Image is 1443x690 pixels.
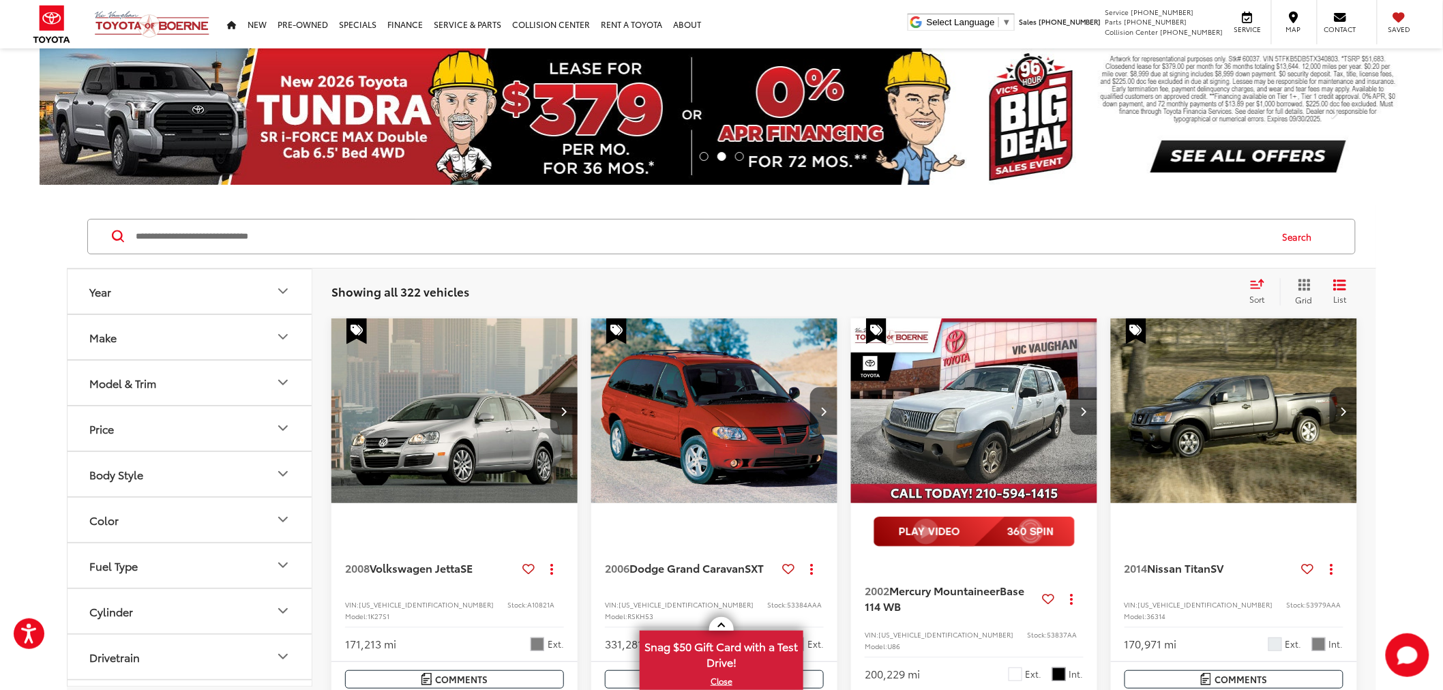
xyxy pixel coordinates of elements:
button: CylinderCylinder [68,589,313,633]
span: [US_VEHICLE_IDENTIFICATION_NUMBER] [359,599,494,610]
span: dropdown dots [1070,593,1073,604]
span: RSKH53 [627,611,653,621]
div: Make [275,329,291,345]
button: Toggle Chat Window [1386,633,1429,677]
div: Year [89,285,111,298]
span: VIN: [865,629,878,640]
span: Ext. [1026,667,1042,680]
span: [PHONE_NUMBER] [1125,16,1187,27]
button: YearYear [68,269,313,314]
span: Parts [1105,16,1122,27]
button: MakeMake [68,315,313,359]
a: 2006 Dodge Grand Caravan SXT2006 Dodge Grand Caravan SXT2006 Dodge Grand Caravan SXT2006 Dodge Gr... [591,318,839,504]
div: Year [275,283,291,299]
button: Comments [345,670,564,689]
div: Drivetrain [89,650,140,663]
span: Charcoal [1312,637,1326,651]
span: Collision Center [1105,27,1159,37]
img: 2014 Nissan Titan SV [1110,318,1358,505]
span: [US_VEHICLE_IDENTIFICATION_NUMBER] [878,629,1013,640]
span: Comments [436,673,488,686]
img: Comments [1201,673,1212,685]
img: 2026 Toyota Tundra [40,48,1403,185]
a: 2006Dodge Grand CaravanSXT [605,560,777,575]
img: Comments [421,673,432,685]
button: Next image [550,387,578,435]
span: dropdown dots [1330,563,1333,574]
span: 2008 [345,560,370,575]
span: 36314 [1147,611,1166,621]
span: 1K27S1 [368,611,389,621]
div: Price [89,422,114,435]
span: Grid [1296,294,1313,305]
span: Showing all 322 vehicles [331,283,469,299]
svg: Start Chat [1386,633,1429,677]
div: 2014 Nissan Titan SV 0 [1110,318,1358,504]
a: 2002 Mercury Mountaineer Base 114 WB2002 Mercury Mountaineer Base 114 WB2002 Mercury Mountaineer ... [850,318,1099,504]
span: [US_VEHICLE_IDENTIFICATION_NUMBER] [1138,599,1273,610]
div: Model & Trim [275,374,291,391]
button: ColorColor [68,498,313,542]
span: 53979AAA [1307,599,1341,610]
span: Sales [1019,16,1037,27]
span: 2014 [1125,560,1148,575]
span: VIN: [605,599,619,610]
span: Service [1232,25,1263,34]
span: Ext. [548,637,564,650]
form: Search by Make, Model, or Keyword [134,220,1270,253]
span: Stock: [767,599,787,610]
button: Actions [800,556,824,580]
div: 170,971 mi [1125,636,1177,652]
span: Model: [1125,611,1147,621]
span: SE [460,560,473,575]
button: Select sort value [1243,278,1280,305]
div: Color [275,511,291,528]
span: Dark Graphite [1052,667,1066,681]
button: Grid View [1280,278,1323,305]
div: Model & Trim [89,376,156,389]
button: Search [1270,220,1332,254]
span: Int. [1329,637,1343,650]
img: full motion video [874,517,1075,547]
span: [US_VEHICLE_IDENTIFICATION_NUMBER] [619,599,754,610]
button: Fuel TypeFuel Type [68,543,313,588]
div: 2008 Volkswagen Jetta SE 0 [331,318,579,504]
div: 171,213 mi [345,636,396,652]
button: DrivetrainDrivetrain [68,635,313,679]
a: 2014Nissan TitanSV [1125,560,1296,575]
span: Select Language [927,17,995,27]
button: Next image [1330,387,1357,435]
span: U86 [887,641,900,651]
span: [PHONE_NUMBER] [1039,16,1101,27]
span: ▼ [1002,17,1011,27]
span: [PHONE_NUMBER] [1161,27,1223,37]
span: Dodge Grand Caravan [629,560,745,575]
button: Comments [605,670,824,689]
span: Nissan Titan [1148,560,1211,575]
button: List View [1323,278,1357,305]
img: 2008 Volkswagen Jetta SE [331,318,579,505]
span: SV [1211,560,1224,575]
button: Actions [1060,586,1084,610]
span: Special [866,318,887,344]
span: Service [1105,7,1129,17]
span: Contact [1324,25,1356,34]
span: Sort [1250,293,1265,305]
span: Glacier White [1268,637,1282,651]
span: Special [1126,318,1146,344]
span: Special [606,318,627,344]
a: 2008Volkswagen JettaSE [345,560,517,575]
img: 2006 Dodge Grand Caravan SXT [591,318,839,505]
a: 2014 Nissan Titan SV2014 Nissan Titan SV2014 Nissan Titan SV2014 Nissan Titan SV [1110,318,1358,504]
span: Base 114 WB [865,582,1024,613]
div: Color [89,513,119,526]
span: VIN: [1125,599,1138,610]
span: Ext. [1285,637,1302,650]
span: dropdown dots [810,563,813,574]
span: Ext. [807,637,824,650]
span: Model: [865,641,887,651]
span: Stock: [1027,629,1047,640]
span: 53384AAA [787,599,822,610]
div: Price [275,420,291,436]
span: SXT [745,560,764,575]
